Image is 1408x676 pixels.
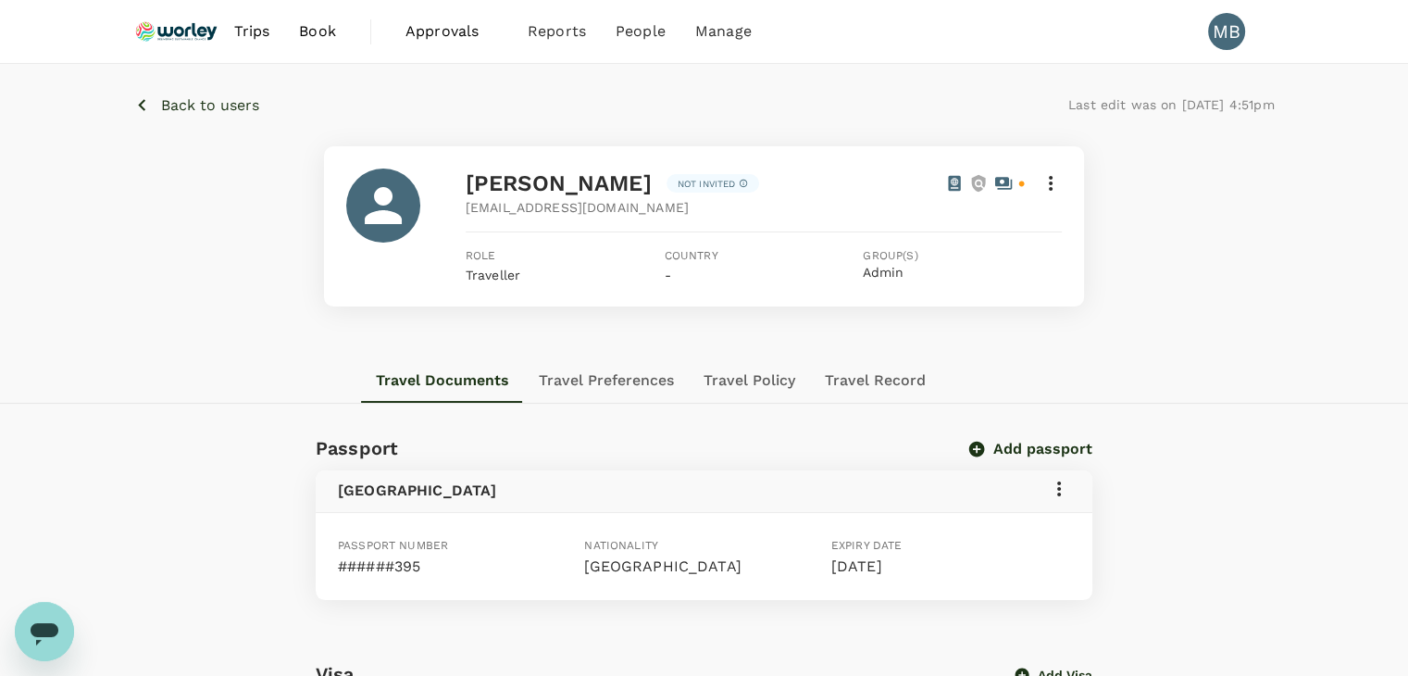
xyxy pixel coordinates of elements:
span: Reports [528,20,586,43]
span: Nationality [584,539,658,552]
span: Traveller [466,268,520,282]
p: Last edit was on [DATE] 4:51pm [1068,95,1275,114]
span: Passport number [338,539,448,552]
button: Travel Documents [361,358,524,403]
div: MB [1208,13,1245,50]
span: People [616,20,666,43]
span: Expiry date [831,539,903,552]
p: ######395 [338,556,577,578]
button: Travel Record [810,358,941,403]
p: Not invited [678,177,736,191]
span: Trips [233,20,269,43]
span: [EMAIL_ADDRESS][DOMAIN_NAME] [466,198,689,217]
iframe: Button to launch messaging window [15,602,74,661]
button: Travel Policy [689,358,810,403]
span: Approvals [405,20,498,43]
p: [GEOGRAPHIC_DATA] [584,556,823,578]
span: Country [665,247,864,266]
span: Role [466,247,665,266]
span: Manage [695,20,752,43]
button: Admin [863,266,903,281]
h6: [GEOGRAPHIC_DATA] [338,478,497,504]
button: Travel Preferences [524,358,689,403]
span: Book [299,20,336,43]
button: Add passport [971,440,1092,458]
span: [PERSON_NAME] [466,170,652,196]
span: Group(s) [863,247,1062,266]
h6: Passport [316,433,398,463]
img: Ranhill Worley Sdn Bhd [134,11,219,52]
p: Back to users [161,94,259,117]
span: - [665,268,671,282]
p: [DATE] [831,556,1070,578]
button: Back to users [134,94,259,117]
